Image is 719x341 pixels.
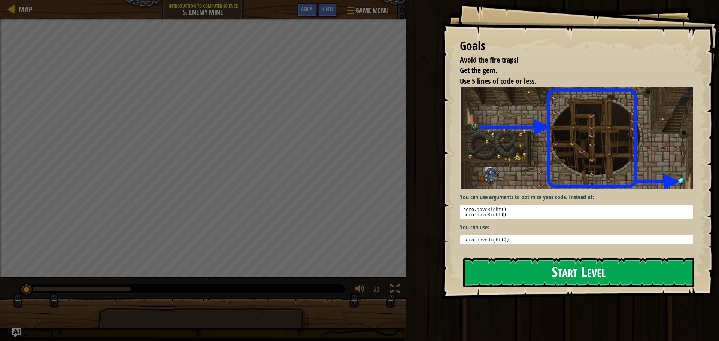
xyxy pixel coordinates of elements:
span: Get the gem. [460,65,497,75]
span: Avoid the fire traps! [460,55,518,65]
span: Hints [321,6,334,13]
button: Start Level [463,258,694,287]
a: Map [15,4,33,14]
img: Enemy mine [460,87,698,189]
button: Ask AI [297,3,318,17]
p: You can use arguments to optimize your code. Instead of: [460,193,698,201]
span: Use 5 lines of code or less. [460,76,536,86]
button: Adjust volume [352,282,367,298]
li: Get the gem. [450,65,691,76]
button: ♫ [371,282,384,298]
li: Avoid the fire traps! [450,55,691,66]
button: Ask AI [12,328,21,337]
div: Goals [460,37,693,55]
button: Toggle fullscreen [388,282,403,298]
li: Use 5 lines of code or less. [450,76,691,87]
button: Game Menu [341,3,393,21]
span: Map [19,4,33,14]
span: Game Menu [355,6,389,15]
span: Ask AI [301,6,314,13]
p: You can use: [460,223,698,232]
span: ♫ [373,283,380,295]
